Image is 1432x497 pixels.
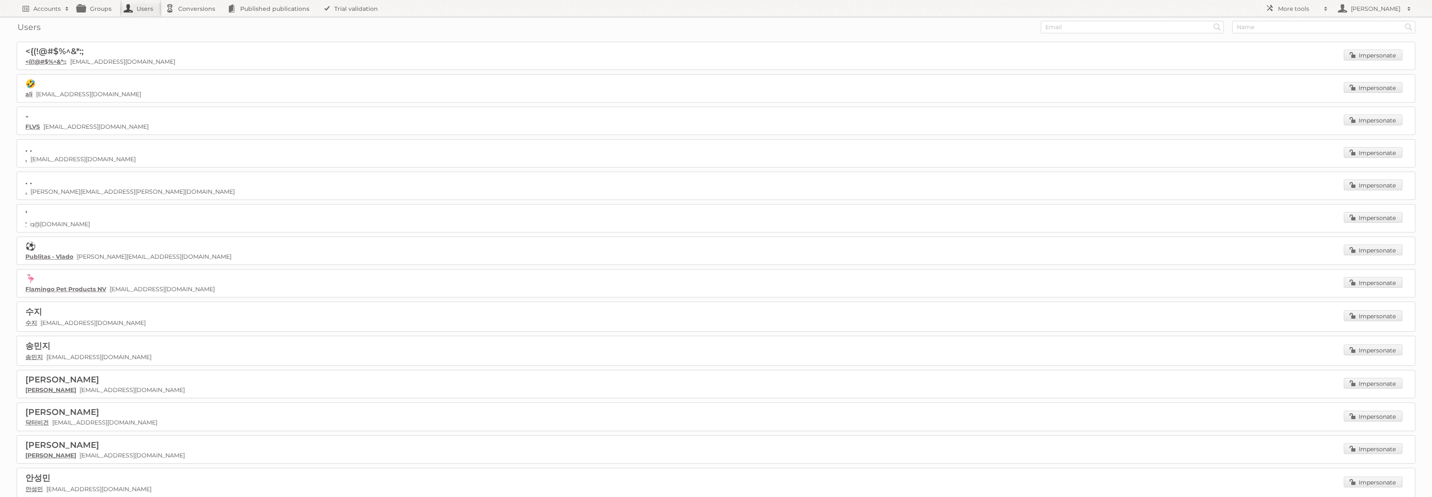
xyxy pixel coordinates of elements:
[1344,115,1402,125] a: Impersonate
[1344,345,1402,355] a: Impersonate
[25,90,1407,98] p: [EMAIL_ADDRESS][DOMAIN_NAME]
[1041,21,1224,33] input: Email
[1344,277,1402,288] a: Impersonate
[1344,443,1402,454] a: Impersonate
[25,419,49,426] a: 닥터비건
[25,485,1407,493] p: [EMAIL_ADDRESS][DOMAIN_NAME]
[25,111,29,121] span: -
[1344,147,1402,158] a: Impersonate
[25,155,1407,163] p: [EMAIL_ADDRESS][DOMAIN_NAME]
[25,274,36,284] span: 🦩
[25,90,32,98] a: ali
[25,353,1407,361] p: [EMAIL_ADDRESS][DOMAIN_NAME]
[1344,50,1402,60] a: Impersonate
[25,473,50,483] span: 안성민
[25,188,1407,195] p: [PERSON_NAME][EMAIL_ADDRESS][PERSON_NAME][DOMAIN_NAME]
[1232,21,1415,33] input: Name
[25,440,99,450] span: [PERSON_NAME]
[25,209,27,219] span: '
[1344,212,1402,223] a: Impersonate
[25,353,43,361] a: 송민지
[1344,82,1402,93] a: Impersonate
[25,452,1407,459] p: [EMAIL_ADDRESS][DOMAIN_NAME]
[25,220,1407,228] p: q@[DOMAIN_NAME]
[25,123,1407,130] p: [EMAIL_ADDRESS][DOMAIN_NAME]
[25,386,76,394] a: [PERSON_NAME]
[25,307,42,317] span: 수지
[25,452,76,459] a: [PERSON_NAME]
[25,176,32,186] span: . .
[25,407,99,417] span: [PERSON_NAME]
[25,253,73,260] a: Publitas - Vlado
[1349,5,1403,13] h2: [PERSON_NAME]
[25,123,40,130] a: FLVS
[1344,180,1402,190] a: Impersonate
[25,285,1407,293] p: [EMAIL_ADDRESS][DOMAIN_NAME]
[25,144,32,154] span: . .
[25,220,27,228] a: '
[33,5,61,13] h2: Accounts
[1344,378,1402,389] a: Impersonate
[25,319,37,327] a: 수지
[25,319,1407,327] p: [EMAIL_ADDRESS][DOMAIN_NAME]
[25,285,106,293] a: Flamingo Pet Products NV
[1211,21,1223,33] input: Search
[25,241,36,251] span: ⚽
[25,386,1407,394] p: [EMAIL_ADDRESS][DOMAIN_NAME]
[25,46,84,56] span: <{(!@#$%^&*:;
[1344,411,1402,422] a: Impersonate
[25,155,27,163] a: .
[25,253,1407,260] p: [PERSON_NAME][EMAIL_ADDRESS][DOMAIN_NAME]
[1344,310,1402,321] a: Impersonate
[1344,477,1402,487] a: Impersonate
[25,58,67,65] a: <{(!@#$%^&*:;
[1402,21,1415,33] input: Search
[25,419,1407,427] p: [EMAIL_ADDRESS][DOMAIN_NAME]
[1344,245,1402,255] a: Impersonate
[25,375,99,385] span: [PERSON_NAME]
[25,341,50,351] span: 송민지
[1278,5,1320,13] h2: More tools
[25,58,1407,65] p: [EMAIL_ADDRESS][DOMAIN_NAME]
[25,79,36,89] span: 🤣
[25,188,27,195] a: .
[25,485,43,493] a: 안성민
